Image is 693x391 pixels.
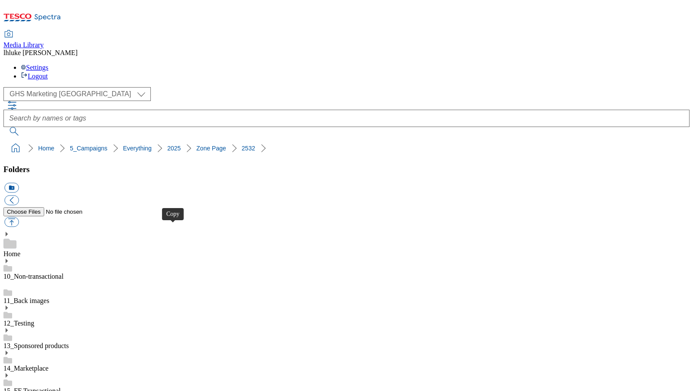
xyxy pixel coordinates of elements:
a: 12_Testing [3,319,34,327]
a: 2025 [167,145,181,152]
a: Everything [123,145,152,152]
span: luke [PERSON_NAME] [9,49,78,56]
a: Home [38,145,54,152]
a: 11_Back images [3,297,49,304]
a: 14_Marketplace [3,365,49,372]
span: lh [3,49,9,56]
a: Media Library [3,31,44,49]
a: 13_Sponsored products [3,342,69,349]
a: Logout [21,72,48,80]
a: 10_Non-transactional [3,273,64,280]
input: Search by names or tags [3,110,690,127]
h3: Folders [3,165,690,174]
a: 2532 [242,145,255,152]
span: Media Library [3,41,44,49]
a: 5_Campaigns [70,145,107,152]
a: home [9,141,23,155]
a: Settings [21,64,49,71]
a: Zone Page [196,145,226,152]
a: Home [3,250,20,257]
nav: breadcrumb [3,140,690,156]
